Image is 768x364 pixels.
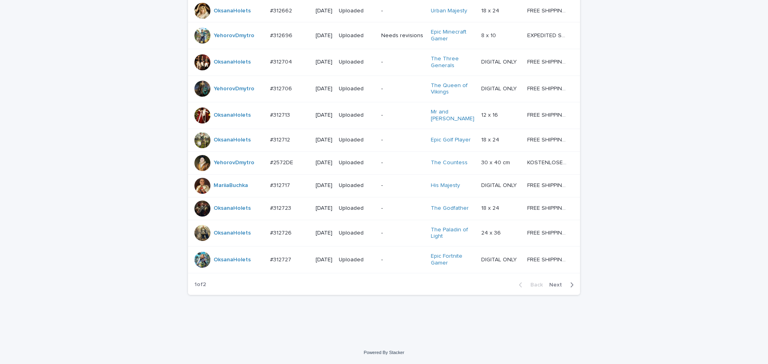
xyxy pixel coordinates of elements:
p: 18 x 24 [481,203,501,212]
tr: OksanaHolets #312723#312723 [DATE]Uploaded-The Godfather 18 x 2418 x 24 FREE SHIPPING - preview i... [188,197,580,220]
p: Uploaded [339,32,375,39]
a: The Countess [431,159,468,166]
p: - [381,112,424,119]
a: Powered By Stacker [364,350,404,355]
p: 12 x 16 [481,110,500,119]
a: OksanaHolets [214,230,251,237]
tr: OksanaHolets #312704#312704 [DATE]Uploaded-The Three Generals DIGITAL ONLYDIGITAL ONLY FREE SHIPP... [188,49,580,76]
p: #2572DE [270,158,295,166]
tr: OksanaHolets #312713#312713 [DATE]Uploaded-Mr and [PERSON_NAME] 12 x 1612 x 16 FREE SHIPPING - pr... [188,102,580,129]
p: - [381,59,424,66]
a: The Paladin of Light [431,227,475,240]
p: FREE SHIPPING - preview in 1-2 business days, after your approval delivery will take 5-10 b.d. [527,181,569,189]
a: Epic Golf Player [431,137,471,143]
p: - [381,257,424,263]
p: DIGITAL ONLY [481,57,518,66]
span: Next [549,282,567,288]
p: - [381,159,424,166]
p: [DATE] [316,205,332,212]
p: Uploaded [339,8,375,14]
p: Uploaded [339,182,375,189]
p: Uploaded [339,59,375,66]
p: [DATE] [316,230,332,237]
p: Uploaded [339,257,375,263]
a: OksanaHolets [214,257,251,263]
a: OksanaHolets [214,137,251,143]
p: FREE SHIPPING - preview in 1-2 business days, after your approval delivery will take 5-10 b.d. [527,255,569,263]
p: Uploaded [339,86,375,92]
tr: YehorovDmytro #312706#312706 [DATE]Uploaded-The Queen of Vikings DIGITAL ONLYDIGITAL ONLY FREE SH... [188,76,580,102]
p: [DATE] [316,159,332,166]
p: KOSTENLOSER VERSAND - Vorschau in 1-2 Werktagen, nach Genehmigung 10-12 Werktage Lieferung [527,158,569,166]
a: YehorovDmytro [214,159,254,166]
a: OksanaHolets [214,112,251,119]
button: Back [512,281,546,288]
a: Urban Majesty [431,8,467,14]
a: Epic Fortnite Gamer [431,253,475,267]
a: YehorovDmytro [214,86,254,92]
p: 1 of 2 [188,275,212,294]
p: [DATE] [316,59,332,66]
p: 8 x 10 [481,31,498,39]
p: - [381,182,424,189]
a: OksanaHolets [214,59,251,66]
p: FREE SHIPPING - preview in 1-2 business days, after your approval delivery will take 5-10 b.d. [527,110,569,119]
a: OksanaHolets [214,8,251,14]
p: 30 x 40 cm [481,158,512,166]
p: Uploaded [339,137,375,143]
p: #312696 [270,31,294,39]
p: [DATE] [316,86,332,92]
tr: YehorovDmytro #2572DE#2572DE [DATE]Uploaded-The Countess 30 x 40 cm30 x 40 cm KOSTENLOSER VERSAND... [188,151,580,174]
a: YehorovDmytro [214,32,254,39]
a: The Queen of Vikings [431,82,475,96]
p: FREE SHIPPING - preview in 1-2 business days, after your approval delivery will take 5-10 b.d. [527,203,569,212]
p: EXPEDITED SHIPPING - preview in 1 business day; delivery up to 5 business days after your approval. [527,31,569,39]
p: DIGITAL ONLY [481,84,518,92]
p: DIGITAL ONLY [481,255,518,263]
p: - [381,137,424,143]
tr: YehorovDmytro #312696#312696 [DATE]UploadedNeeds revisionsEpic Minecraft Gamer 8 x 108 x 10 EXPED... [188,22,580,49]
p: 18 x 24 [481,135,501,143]
p: Needs revisions [381,32,424,39]
button: Next [546,281,580,288]
p: [DATE] [316,137,332,143]
p: [DATE] [316,8,332,14]
p: - [381,205,424,212]
p: [DATE] [316,182,332,189]
a: Mr and [PERSON_NAME] [431,109,475,122]
p: #312662 [270,6,294,14]
p: Uploaded [339,230,375,237]
p: 18 x 24 [481,6,501,14]
p: - [381,8,424,14]
tr: OksanaHolets #312726#312726 [DATE]Uploaded-The Paladin of Light 24 x 3624 x 36 FREE SHIPPING - pr... [188,220,580,247]
p: #312713 [270,110,292,119]
a: The Godfather [431,205,469,212]
p: #312727 [270,255,293,263]
tr: MariiaBuchka #312717#312717 [DATE]Uploaded-His Majesty DIGITAL ONLYDIGITAL ONLY FREE SHIPPING - p... [188,174,580,197]
p: #312717 [270,181,292,189]
tr: OksanaHolets #312712#312712 [DATE]Uploaded-Epic Golf Player 18 x 2418 x 24 FREE SHIPPING - previe... [188,129,580,151]
p: Uploaded [339,205,375,212]
p: FREE SHIPPING - preview in 1-2 business days, after your approval delivery will take 5-10 b.d. [527,6,569,14]
p: Uploaded [339,112,375,119]
p: #312704 [270,57,294,66]
p: #312726 [270,228,293,237]
p: #312712 [270,135,292,143]
p: FREE SHIPPING - preview in 1-2 business days, after your approval delivery will take 5-10 b.d. [527,84,569,92]
span: Back [526,282,543,288]
p: #312706 [270,84,294,92]
a: OksanaHolets [214,205,251,212]
a: His Majesty [431,182,460,189]
tr: OksanaHolets #312727#312727 [DATE]Uploaded-Epic Fortnite Gamer DIGITAL ONLYDIGITAL ONLY FREE SHIP... [188,247,580,273]
p: [DATE] [316,112,332,119]
p: - [381,86,424,92]
p: FREE SHIPPING - preview in 1-2 business days, after your approval delivery will take 5-10 b.d. [527,135,569,143]
p: [DATE] [316,257,332,263]
p: 24 x 36 [481,228,502,237]
p: FREE SHIPPING - preview in 1-2 business days, after your approval delivery will take 5-10 b.d. [527,228,569,237]
p: [DATE] [316,32,332,39]
p: FREE SHIPPING - preview in 1-2 business days, after your approval delivery will take 5-10 b.d. [527,57,569,66]
p: DIGITAL ONLY [481,181,518,189]
a: Epic Minecraft Gamer [431,29,475,42]
a: The Three Generals [431,56,475,69]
